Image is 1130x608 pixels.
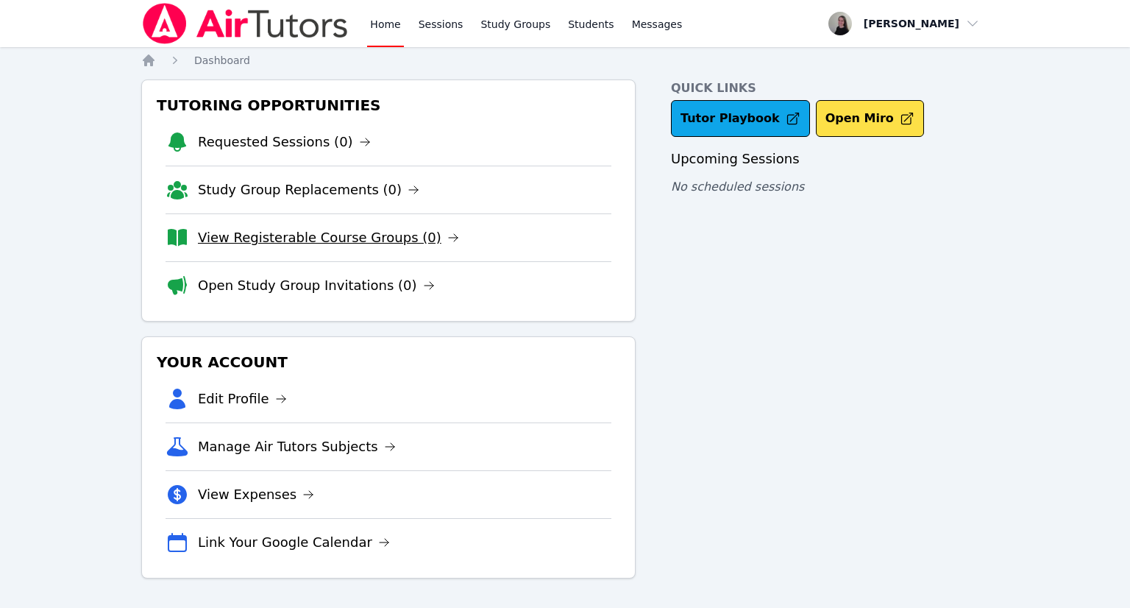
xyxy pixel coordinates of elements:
a: Requested Sessions (0) [198,132,371,152]
span: Messages [632,17,683,32]
h3: Tutoring Opportunities [154,92,623,119]
a: View Expenses [198,484,314,505]
a: Manage Air Tutors Subjects [198,436,396,457]
a: View Registerable Course Groups (0) [198,227,459,248]
h4: Quick Links [671,79,989,97]
span: No scheduled sessions [671,180,804,194]
a: Open Study Group Invitations (0) [198,275,435,296]
a: Tutor Playbook [671,100,810,137]
a: Link Your Google Calendar [198,532,390,553]
span: Dashboard [194,54,250,66]
a: Dashboard [194,53,250,68]
a: Study Group Replacements (0) [198,180,419,200]
a: Edit Profile [198,389,287,409]
nav: Breadcrumb [141,53,989,68]
h3: Your Account [154,349,623,375]
img: Air Tutors [141,3,349,44]
h3: Upcoming Sessions [671,149,989,169]
button: Open Miro [816,100,924,137]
